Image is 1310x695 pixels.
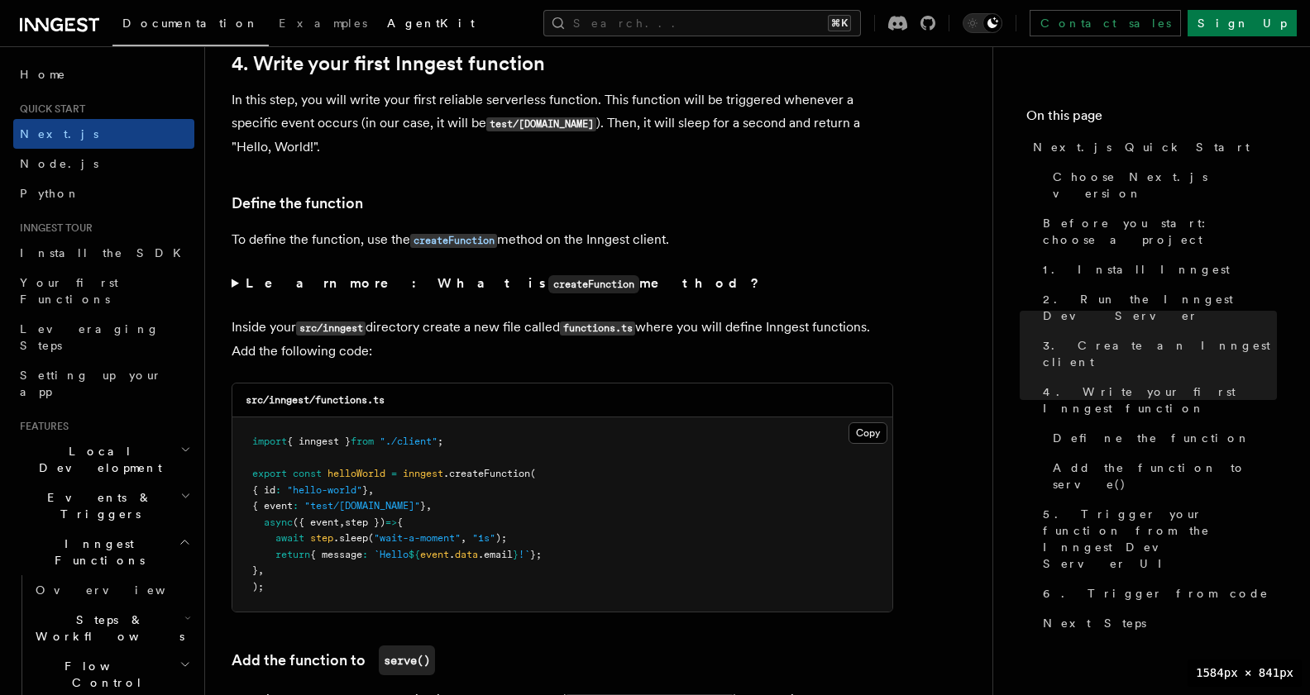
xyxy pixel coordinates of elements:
span: Next.js [20,127,98,140]
span: { [397,516,403,528]
span: Examples [279,17,367,30]
span: Add the function to serve() [1053,459,1277,493]
code: test/[DOMAIN_NAME] [486,117,596,131]
span: const [293,468,322,479]
a: Install the SDK [13,238,194,268]
span: , [368,484,374,496]
a: Your first Functions [13,268,194,314]
summary: Learn more: What iscreateFunctionmethod? [232,272,893,296]
p: Inside your directory create a new file called where you will define Inngest functions. Add the f... [232,316,893,363]
h4: On this page [1026,106,1277,132]
code: src/inngest/functions.ts [246,394,385,406]
span: Documentation [122,17,259,30]
span: : [362,549,368,560]
span: await [275,532,304,544]
span: } [252,564,258,576]
span: return [275,549,310,560]
span: step [310,532,333,544]
span: Before you start: choose a project [1043,215,1277,248]
span: ; [437,436,443,447]
button: Inngest Functions [13,529,194,575]
span: Inngest tour [13,221,93,235]
span: export [252,468,287,479]
span: Setting up your app [20,369,162,398]
span: Overview [36,583,206,597]
span: ); [252,581,264,593]
a: Leveraging Steps [13,314,194,360]
span: `Hello [374,549,409,560]
button: Events & Triggers [13,483,194,529]
a: 3. Create an Inngest client [1036,331,1277,377]
span: "./client" [380,436,437,447]
code: createFunction [410,234,497,248]
a: Documentation [112,5,269,46]
span: ${ [409,549,420,560]
a: 4. Write your first Inngest function [1036,377,1277,423]
span: Install the SDK [20,246,191,259]
span: Flow Control [29,658,179,691]
code: createFunction [548,275,639,293]
span: => [385,516,397,528]
span: }; [530,549,542,560]
span: } [420,500,426,512]
span: from [351,436,374,447]
a: Contact sales [1030,10,1181,36]
span: Local Development [13,443,180,476]
span: ( [368,532,374,544]
span: 4. Write your first Inngest function [1043,383,1277,417]
span: 1. Install Inngest [1043,261,1230,278]
a: Setting up your app [13,360,194,407]
a: 1. Install Inngest [1036,255,1277,284]
span: Node.js [20,157,98,170]
code: src/inngest [296,321,366,336]
span: Steps & Workflows [29,612,184,645]
span: Choose Next.js version [1053,169,1277,202]
a: Overview [29,575,194,605]
span: 3. Create an Inngest client [1043,337,1277,370]
span: event [420,549,449,560]
a: Home [13,60,194,89]
a: Define the function [232,192,363,215]
span: Inngest Functions [13,536,179,569]
span: 2. Run the Inngest Dev Server [1043,291,1277,324]
span: Home [20,66,66,83]
button: Local Development [13,436,194,483]
span: import [252,436,287,447]
button: Copy [849,422,887,444]
span: 6. Trigger from code [1043,585,1269,602]
span: inngest [403,468,443,479]
a: Next Steps [1036,608,1277,638]
span: 5. Trigger your function from the Inngest Dev Server UI [1043,506,1277,572]
span: , [339,516,345,528]
span: ({ event [293,516,339,528]
span: Next Steps [1043,615,1146,631]
span: , [461,532,466,544]
span: ); [495,532,507,544]
code: serve() [379,645,435,675]
a: Examples [269,5,377,45]
strong: Learn more: What is method? [246,275,763,291]
span: { event [252,500,293,512]
a: 4. Write your first Inngest function [232,52,545,75]
a: Before you start: choose a project [1036,208,1277,255]
span: Next.js Quick Start [1033,139,1250,155]
a: Define the function [1046,423,1277,453]
a: Sign Up [1188,10,1297,36]
span: } [513,549,519,560]
span: "test/[DOMAIN_NAME]" [304,500,420,512]
span: data [455,549,478,560]
a: AgentKit [377,5,485,45]
span: Python [20,187,80,200]
span: Leveraging Steps [20,322,160,352]
span: . [449,549,455,560]
span: async [264,516,293,528]
span: step }) [345,516,385,528]
a: 2. Run the Inngest Dev Server [1036,284,1277,331]
a: Python [13,179,194,208]
span: helloWorld [327,468,385,479]
span: AgentKit [387,17,475,30]
span: "wait-a-moment" [374,532,461,544]
button: Toggle dark mode [963,13,1002,33]
span: .sleep [333,532,368,544]
span: Features [13,420,69,433]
